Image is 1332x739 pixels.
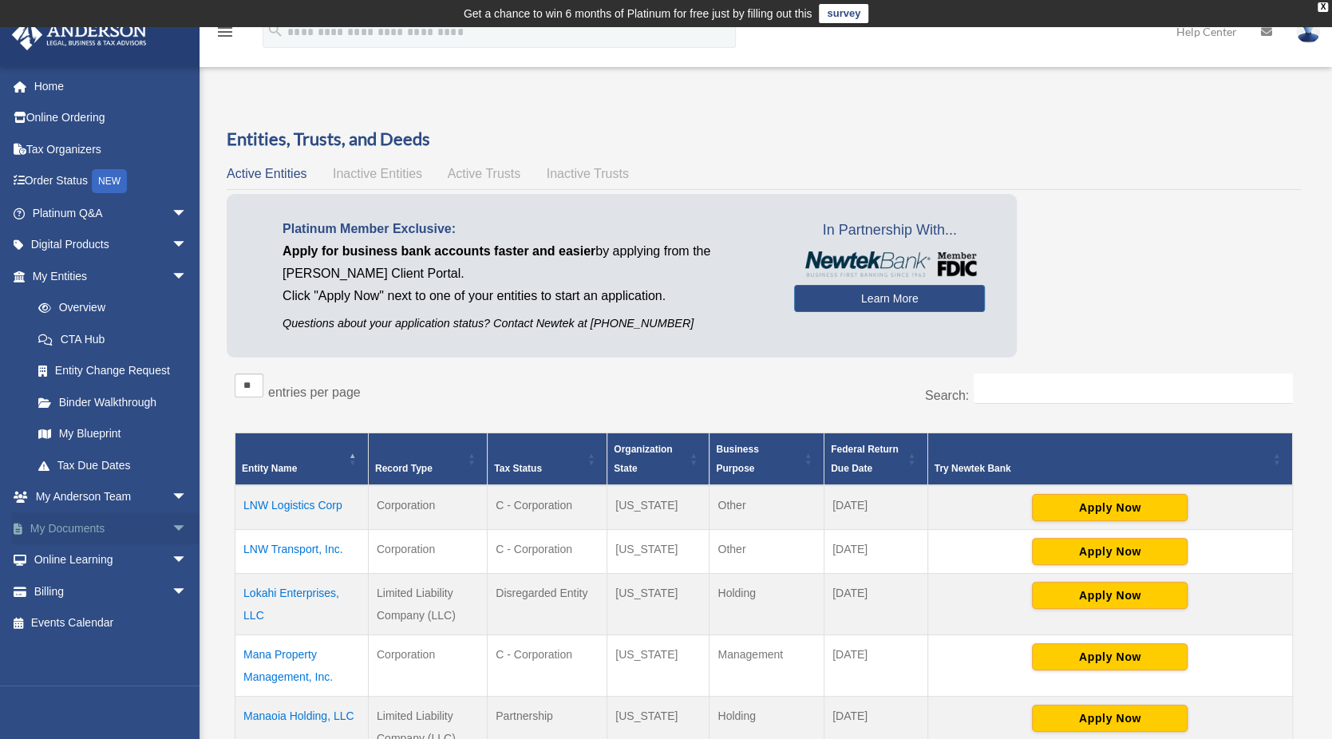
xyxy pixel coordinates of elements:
span: Inactive Entities [333,167,422,180]
span: Active Entities [227,167,306,180]
th: Organization State: Activate to sort [607,433,709,485]
th: Tax Status: Activate to sort [488,433,607,485]
td: C - Corporation [488,485,607,530]
a: CTA Hub [22,323,204,355]
td: Management [709,634,824,696]
span: In Partnership With... [794,218,985,243]
td: Holding [709,573,824,634]
a: survey [819,4,868,23]
a: Online Ordering [11,102,211,134]
a: My Entitiesarrow_drop_down [11,260,204,292]
p: Platinum Member Exclusive: [283,218,770,240]
a: Platinum Q&Aarrow_drop_down [11,197,211,229]
th: Business Purpose: Activate to sort [709,433,824,485]
span: arrow_drop_down [172,481,204,514]
div: close [1318,2,1328,12]
span: Entity Name [242,463,297,474]
td: [US_STATE] [607,485,709,530]
a: My Blueprint [22,418,204,450]
img: User Pic [1296,20,1320,43]
a: Order StatusNEW [11,165,211,198]
span: arrow_drop_down [172,229,204,262]
td: [US_STATE] [607,529,709,573]
td: C - Corporation [488,529,607,573]
td: Limited Liability Company (LLC) [368,573,487,634]
th: Federal Return Due Date: Activate to sort [824,433,927,485]
a: Binder Walkthrough [22,386,204,418]
p: Questions about your application status? Contact Newtek at [PHONE_NUMBER] [283,314,770,334]
span: Record Type [375,463,433,474]
a: menu [215,28,235,41]
a: Overview [22,292,196,324]
span: Inactive Trusts [547,167,629,180]
td: Mana Property Management, Inc. [235,634,369,696]
a: Home [11,70,211,102]
a: My Documentsarrow_drop_down [11,512,211,544]
div: NEW [92,169,127,193]
td: LNW Transport, Inc. [235,529,369,573]
div: Try Newtek Bank [935,459,1269,478]
img: NewtekBankLogoSM.png [802,251,977,277]
img: Anderson Advisors Platinum Portal [7,19,152,50]
span: arrow_drop_down [172,260,204,293]
div: Get a chance to win 6 months of Platinum for free just by filling out this [464,4,812,23]
td: [DATE] [824,529,927,573]
td: Corporation [368,634,487,696]
th: Try Newtek Bank : Activate to sort [927,433,1293,485]
td: [DATE] [824,485,927,530]
span: Apply for business bank accounts faster and easier [283,244,595,258]
p: Click "Apply Now" next to one of your entities to start an application. [283,285,770,307]
i: search [267,22,284,39]
span: arrow_drop_down [172,197,204,230]
button: Apply Now [1032,538,1188,565]
td: Lokahi Enterprises, LLC [235,573,369,634]
button: Apply Now [1032,643,1188,670]
td: C - Corporation [488,634,607,696]
span: arrow_drop_down [172,544,204,577]
label: Search: [925,389,969,402]
td: [DATE] [824,573,927,634]
td: Corporation [368,485,487,530]
p: by applying from the [PERSON_NAME] Client Portal. [283,240,770,285]
a: Learn More [794,285,985,312]
td: Disregarded Entity [488,573,607,634]
a: My Anderson Teamarrow_drop_down [11,481,211,513]
td: Corporation [368,529,487,573]
th: Entity Name: Activate to invert sorting [235,433,369,485]
span: Business Purpose [716,444,758,474]
span: Tax Status [494,463,542,474]
th: Record Type: Activate to sort [368,433,487,485]
span: Federal Return Due Date [831,444,899,474]
td: LNW Logistics Corp [235,485,369,530]
span: Active Trusts [448,167,521,180]
span: arrow_drop_down [172,512,204,545]
a: Tax Organizers [11,133,211,165]
span: arrow_drop_down [172,575,204,608]
a: Billingarrow_drop_down [11,575,211,607]
a: Online Learningarrow_drop_down [11,544,211,576]
button: Apply Now [1032,494,1188,521]
a: Digital Productsarrow_drop_down [11,229,211,261]
a: Tax Due Dates [22,449,204,481]
td: [DATE] [824,634,927,696]
h3: Entities, Trusts, and Deeds [227,127,1301,152]
i: menu [215,22,235,41]
button: Apply Now [1032,705,1188,732]
span: Organization State [614,444,672,474]
a: Entity Change Request [22,355,204,387]
td: [US_STATE] [607,634,709,696]
button: Apply Now [1032,582,1188,609]
a: Events Calendar [11,607,211,639]
td: [US_STATE] [607,573,709,634]
td: Other [709,529,824,573]
td: Other [709,485,824,530]
label: entries per page [268,385,361,399]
